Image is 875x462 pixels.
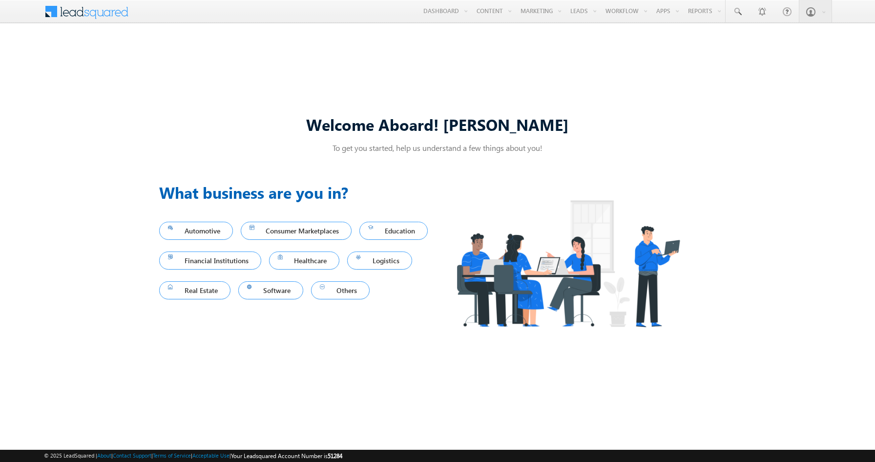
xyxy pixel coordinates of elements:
span: © 2025 LeadSquared | | | | | [44,451,342,461]
h3: What business are you in? [159,181,437,204]
a: Acceptable Use [192,452,229,459]
span: Real Estate [168,284,222,297]
span: Others [320,284,361,297]
div: Welcome Aboard! [PERSON_NAME] [159,114,716,135]
span: 51284 [328,452,342,460]
a: About [97,452,111,459]
p: To get you started, help us understand a few things about you! [159,143,716,153]
span: Logistics [356,254,403,267]
span: Healthcare [278,254,331,267]
span: Education [368,224,419,237]
a: Terms of Service [153,452,191,459]
span: Your Leadsquared Account Number is [231,452,342,460]
a: Contact Support [113,452,151,459]
span: Consumer Marketplaces [250,224,343,237]
img: Industry.png [437,181,698,346]
span: Automotive [168,224,224,237]
span: Financial Institutions [168,254,252,267]
span: Software [247,284,295,297]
